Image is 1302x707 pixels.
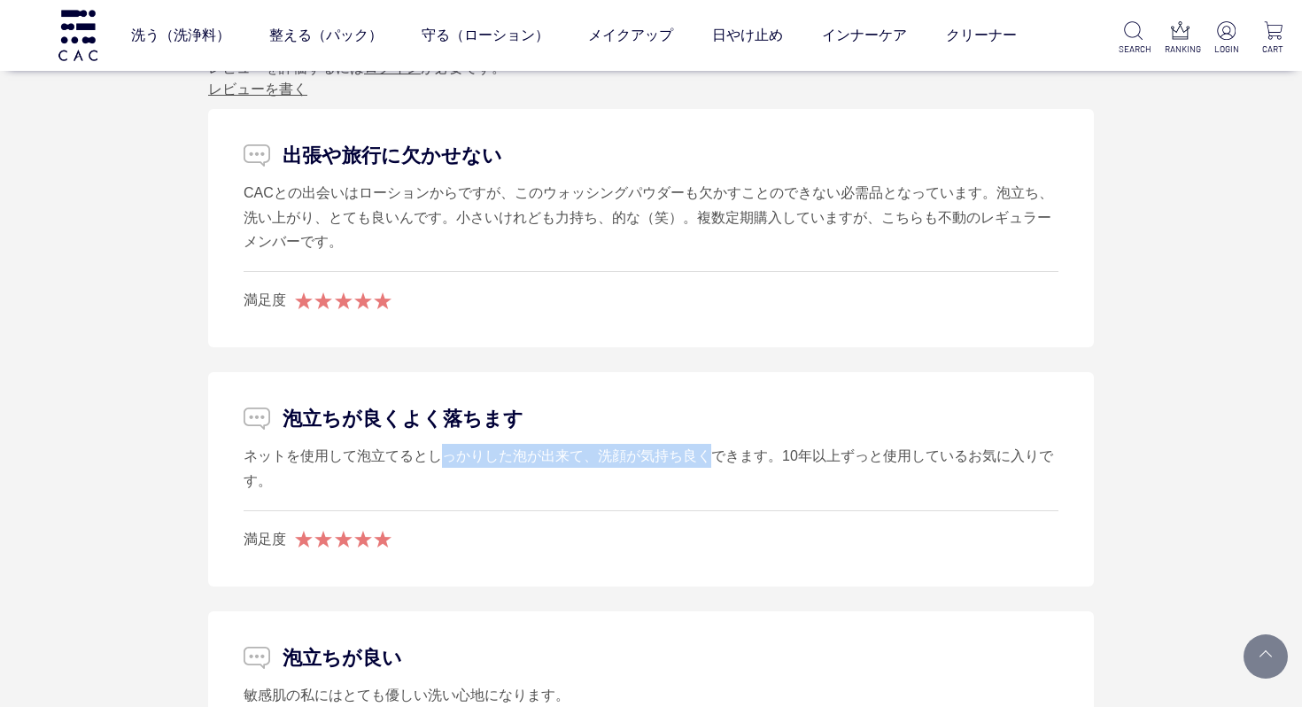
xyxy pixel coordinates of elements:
a: 日やけ止め [712,11,783,60]
p: 泡立ちが良くよく落ちます [244,404,1058,433]
a: 整える（パック） [269,11,383,60]
p: 出張や旅行に欠かせない [244,141,1058,170]
p: LOGIN [1212,43,1242,56]
div: 満足度 [244,290,286,311]
p: CART [1258,43,1288,56]
div: CACとの出会いはローションからですが、このウォッシングパウダーも欠かすことのできない必需品となっています。泡立ち、洗い上がり、とても良いんです。小さいけれども力持ち、的な（笑）。複数定期購入し... [244,181,1058,253]
p: RANKING [1165,43,1195,56]
a: SEARCH [1119,21,1149,56]
a: 洗う（洗浄料） [131,11,230,60]
a: LOGIN [1212,21,1242,56]
p: SEARCH [1119,43,1149,56]
a: クリーナー [946,11,1017,60]
div: ネットを使用して泡立てるとしっかりした泡が出来て、洗顔が気持ち良くできます。10年以上ずっと使用しているお気に入りです。 [244,444,1058,493]
p: 泡立ちが良い [244,643,1058,672]
a: インナーケア [822,11,907,60]
img: logo [56,10,100,60]
a: CART [1258,21,1288,56]
a: メイクアップ [588,11,673,60]
div: 満足度 [244,529,286,550]
a: 守る（ローション） [422,11,549,60]
a: RANKING [1165,21,1195,56]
